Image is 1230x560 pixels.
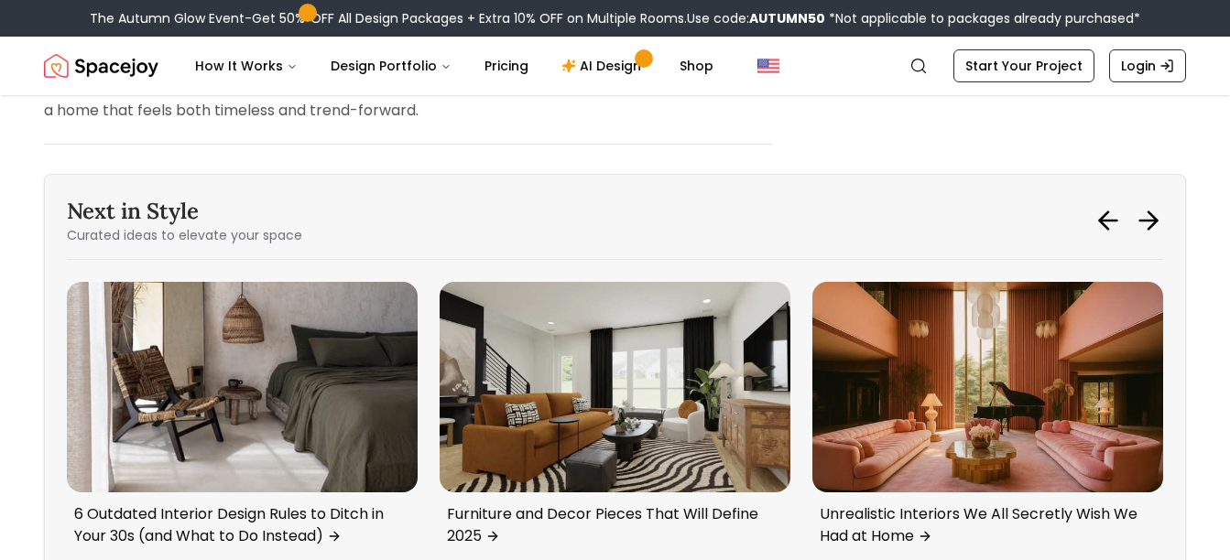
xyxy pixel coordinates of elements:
[44,48,158,84] img: Spacejoy Logo
[67,226,302,244] p: Curated ideas to elevate your space
[74,503,403,547] p: 6 Outdated Interior Design Rules to Ditch in Your 30s (and What to Do Instead)
[470,48,543,84] a: Pricing
[687,9,825,27] span: Use code:
[67,197,302,226] h3: Next in Style
[44,48,158,84] a: Spacejoy
[67,282,418,555] a: Next in Style - 6 Outdated Interior Design Rules to Ditch in Your 30s (and What to Do Instead)6 O...
[90,9,1140,27] div: The Autumn Glow Event-Get 50% OFF All Design Packages + Extra 10% OFF on Multiple Rooms.
[1109,49,1186,82] a: Login
[953,49,1094,82] a: Start Your Project
[820,503,1148,547] p: Unrealistic Interiors We All Secretly Wish We Had at Home
[825,9,1140,27] span: *Not applicable to packages already purchased*
[44,37,1186,95] nav: Global
[440,282,790,555] a: Next in Style - Furniture and Decor Pieces That Will Define 2025Furniture and Decor Pieces That W...
[665,48,728,84] a: Shop
[440,282,790,492] img: Next in Style - Furniture and Decor Pieces That Will Define 2025
[180,48,312,84] button: How It Works
[749,9,825,27] b: AUTUMN50
[316,48,466,84] button: Design Portfolio
[447,503,776,547] p: Furniture and Decor Pieces That Will Define 2025
[812,282,1163,555] a: Next in Style - Unrealistic Interiors We All Secretly Wish We Had at HomeUnrealistic Interiors We...
[180,48,728,84] nav: Main
[67,282,418,492] img: Next in Style - 6 Outdated Interior Design Rules to Ditch in Your 30s (and What to Do Instead)
[757,55,779,77] img: United States
[547,48,661,84] a: AI Design
[812,282,1163,492] img: Next in Style - Unrealistic Interiors We All Secretly Wish We Had at Home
